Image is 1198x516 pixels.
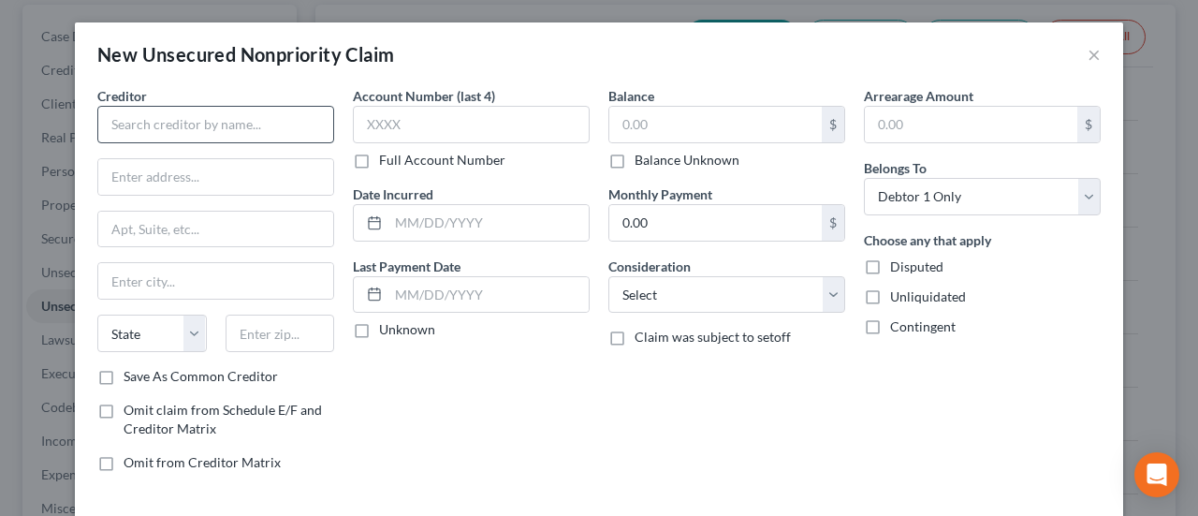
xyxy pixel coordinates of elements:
[124,367,278,386] label: Save As Common Creditor
[1077,107,1100,142] div: $
[608,184,712,204] label: Monthly Payment
[388,277,589,313] input: MM/DD/YYYY
[97,88,147,104] span: Creditor
[609,205,822,241] input: 0.00
[890,288,966,304] span: Unliquidated
[1134,452,1179,497] div: Open Intercom Messenger
[124,454,281,470] span: Omit from Creditor Matrix
[635,329,791,345] span: Claim was subject to setoff
[226,315,335,352] input: Enter zip...
[353,184,433,204] label: Date Incurred
[98,263,333,299] input: Enter city...
[864,230,991,250] label: Choose any that apply
[353,106,590,143] input: XXXX
[98,212,333,247] input: Apt, Suite, etc...
[822,107,844,142] div: $
[864,160,927,176] span: Belongs To
[388,205,589,241] input: MM/DD/YYYY
[353,86,495,106] label: Account Number (last 4)
[890,318,956,334] span: Contingent
[353,257,460,276] label: Last Payment Date
[890,258,943,274] span: Disputed
[865,107,1077,142] input: 0.00
[379,151,505,170] label: Full Account Number
[822,205,844,241] div: $
[97,41,394,67] div: New Unsecured Nonpriority Claim
[608,257,691,276] label: Consideration
[97,106,334,143] input: Search creditor by name...
[864,86,973,106] label: Arrearage Amount
[98,159,333,195] input: Enter address...
[1088,43,1101,66] button: ×
[635,151,739,170] label: Balance Unknown
[379,320,435,339] label: Unknown
[124,402,322,436] span: Omit claim from Schedule E/F and Creditor Matrix
[608,86,654,106] label: Balance
[609,107,822,142] input: 0.00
